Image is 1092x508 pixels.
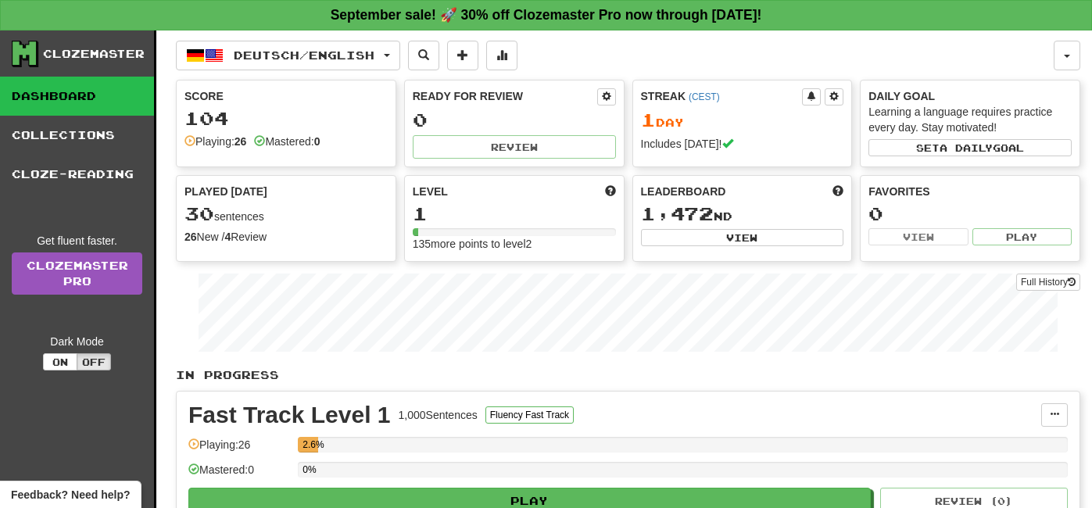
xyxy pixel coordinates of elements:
[641,184,726,199] span: Leaderboard
[176,367,1080,383] p: In Progress
[254,134,320,149] div: Mastered:
[447,41,478,70] button: Add sentence to collection
[413,204,616,224] div: 1
[176,41,400,70] button: Deutsch/English
[11,487,130,503] span: Open feedback widget
[184,231,197,243] strong: 26
[399,407,478,423] div: 1,000 Sentences
[868,139,1072,156] button: Seta dailygoal
[641,229,844,246] button: View
[641,110,844,131] div: Day
[234,48,374,62] span: Deutsch / English
[413,88,597,104] div: Ready for Review
[184,229,388,245] div: New / Review
[43,353,77,370] button: On
[641,136,844,152] div: Includes [DATE]!
[235,135,247,148] strong: 26
[641,88,803,104] div: Streak
[413,236,616,252] div: 135 more points to level 2
[184,134,246,149] div: Playing:
[868,104,1072,135] div: Learning a language requires practice every day. Stay motivated!
[868,228,968,245] button: View
[605,184,616,199] span: Score more points to level up
[43,46,145,62] div: Clozemaster
[184,184,267,199] span: Played [DATE]
[314,135,320,148] strong: 0
[188,462,290,488] div: Mastered: 0
[832,184,843,199] span: This week in points, UTC
[413,135,616,159] button: Review
[689,91,720,102] a: (CEST)
[868,204,1072,224] div: 0
[12,334,142,349] div: Dark Mode
[331,7,762,23] strong: September sale! 🚀 30% off Clozemaster Pro now through [DATE]!
[868,184,1072,199] div: Favorites
[486,41,517,70] button: More stats
[940,142,993,153] span: a daily
[408,41,439,70] button: Search sentences
[12,252,142,295] a: ClozemasterPro
[1016,274,1080,291] button: Full History
[224,231,231,243] strong: 4
[413,184,448,199] span: Level
[184,109,388,128] div: 104
[184,202,214,224] span: 30
[641,109,656,131] span: 1
[184,88,388,104] div: Score
[868,88,1072,104] div: Daily Goal
[641,202,714,224] span: 1,472
[188,403,391,427] div: Fast Track Level 1
[413,110,616,130] div: 0
[77,353,111,370] button: Off
[12,233,142,249] div: Get fluent faster.
[485,406,574,424] button: Fluency Fast Track
[972,228,1072,245] button: Play
[303,437,317,453] div: 2.6%
[184,204,388,224] div: sentences
[641,204,844,224] div: nd
[188,437,290,463] div: Playing: 26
